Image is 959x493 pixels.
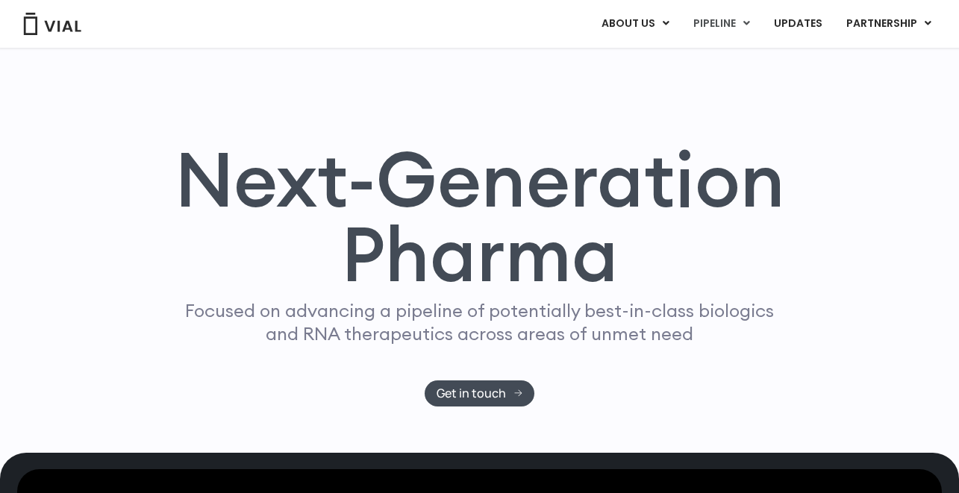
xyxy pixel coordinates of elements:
a: PIPELINEMenu Toggle [681,11,761,37]
a: Get in touch [425,380,534,406]
a: UPDATES [762,11,834,37]
p: Focused on advancing a pipeline of potentially best-in-class biologics and RNA therapeutics acros... [179,299,781,345]
a: ABOUT USMenu Toggle [590,11,681,37]
img: Vial Logo [22,13,82,35]
h1: Next-Generation Pharma [157,142,803,292]
a: PARTNERSHIPMenu Toggle [834,11,943,37]
span: Get in touch [437,388,506,399]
